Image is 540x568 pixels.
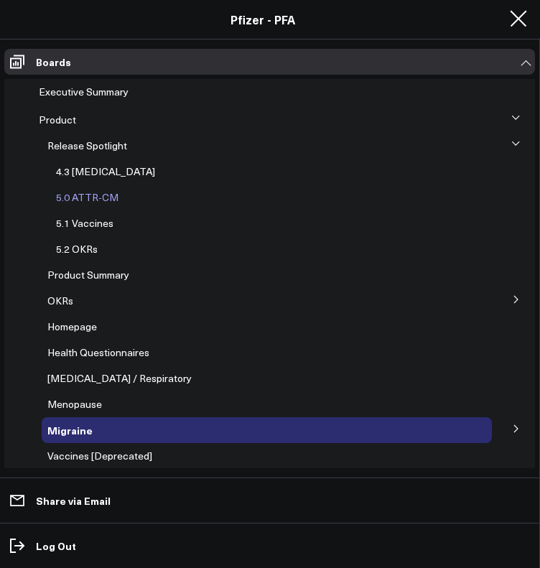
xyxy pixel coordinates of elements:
[47,397,102,411] span: Menopause
[56,192,118,203] a: 5.0 ATTR-CM
[56,243,98,255] a: 5.2 OKRs
[231,11,295,27] a: Pfizer - PFA
[56,218,113,229] a: 5.1 Vaccines
[47,139,127,152] span: Release Spotlight
[47,295,73,307] a: OKRs
[39,113,76,126] span: Product
[47,399,102,410] a: Menopause
[47,321,97,332] a: Homepage
[56,166,155,177] a: 4.3 [MEDICAL_DATA]
[47,269,129,281] a: Product Summary
[47,294,73,307] span: OKRs
[56,164,155,178] span: 4.3 [MEDICAL_DATA]
[4,533,535,559] a: Log Out
[47,373,192,384] a: [MEDICAL_DATA] / Respiratory
[47,423,93,437] span: Migraine
[39,114,76,126] a: Product
[39,85,129,98] span: Executive Summary
[47,371,192,385] span: [MEDICAL_DATA] / Respiratory
[39,86,129,98] a: Executive Summary
[47,424,93,436] a: Migraine
[36,540,76,551] p: Log Out
[36,56,71,67] p: Boards
[36,495,111,506] p: Share via Email
[56,242,98,256] span: 5.2 OKRs
[47,345,149,359] span: Health Questionnaires
[47,320,97,333] span: Homepage
[47,140,127,152] a: Release Spotlight
[47,449,152,462] span: Vaccines [Deprecated]
[47,347,149,358] a: Health Questionnaires
[47,450,152,462] a: Vaccines [Deprecated]
[56,216,113,230] span: 5.1 Vaccines
[47,268,129,281] span: Product Summary
[56,190,118,204] span: 5.0 ATTR-CM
